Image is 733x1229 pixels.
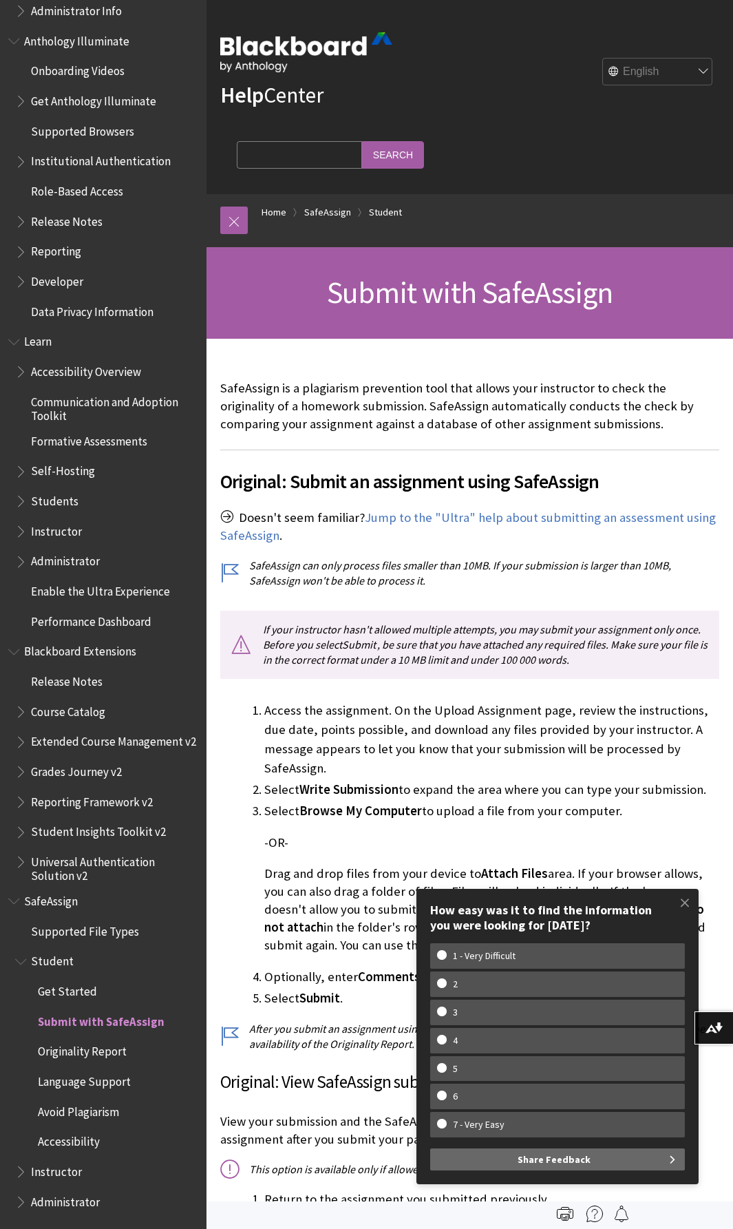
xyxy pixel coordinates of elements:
[220,81,264,109] strong: Help
[342,638,376,651] span: Submit
[31,240,81,259] span: Reporting
[327,273,613,311] span: Submit with SafeAssign
[38,1131,100,1149] span: Accessibility
[31,60,125,78] span: Onboarding Videos
[481,865,548,881] span: Attach Files
[220,509,719,545] p: Doesn't seem familiar? .
[613,1206,630,1222] img: Follow this page
[437,1119,520,1131] w-span: 7 - Very Easy
[220,32,392,72] img: Blackboard by Anthology
[31,120,134,138] span: Supported Browsers
[31,950,74,969] span: Student
[299,803,422,819] span: Browse My Computer
[437,1035,474,1047] w-span: 4
[220,379,719,434] p: SafeAssign is a plagiarism prevention tool that allows your instructor to check the originality o...
[220,558,719,589] p: SafeAssign can only process files smaller than 10MB. If your submission is larger than 10MB, Safe...
[264,989,719,1008] li: Select .
[304,204,351,221] a: SafeAssign
[31,90,156,108] span: Get Anthology Illuminate
[8,640,198,883] nav: Book outline for Blackboard Extensions
[31,270,83,288] span: Developer
[264,780,719,799] li: Select to expand the area where you can type your submission.
[362,141,424,168] input: Search
[31,180,123,198] span: Role-Based Access
[31,520,82,538] span: Instructor
[518,1148,591,1170] span: Share Feedback
[264,1190,719,1209] li: Return to the assignment you submitted previously.
[31,430,147,448] span: Formative Assessments
[220,1113,719,1148] p: View your submission and the SafeAssign reports associated with it by accessing the assignment af...
[8,30,198,324] nav: Book outline for Anthology Illuminate
[24,30,129,48] span: Anthology Illuminate
[31,850,197,883] span: Universal Authentication Solution v2
[24,640,136,659] span: Blackboard Extensions
[264,801,719,954] li: Select to upload a file from your computer.
[430,903,685,932] div: How easy was it to find the information you were looking for [DATE]?
[220,510,716,544] a: Jump to the "Ultra" help about submitting an assessment using SafeAssign
[557,1206,573,1222] img: Print
[24,330,52,349] span: Learn
[31,1190,100,1209] span: Administrator
[299,990,340,1006] span: Submit
[31,700,105,719] span: Course Catalog
[31,390,197,423] span: Communication and Adoption Toolkit
[31,920,139,938] span: Supported File Types
[603,59,713,86] select: Site Language Selector
[31,490,78,508] span: Students
[31,760,122,779] span: Grades Journey v2
[38,980,97,998] span: Get Started
[430,1148,685,1170] button: Share Feedback
[264,865,719,955] p: Drag and drop files from your device to area. If your browser allows, you can also drag a folder ...
[31,300,153,319] span: Data Privacy Information
[38,1040,127,1059] span: Originality Report
[262,204,286,221] a: Home
[220,1021,719,1052] p: After you submit an assignment using SafeAssign, a slight delay occurs between the upload and the...
[31,821,166,839] span: Student Insights Toolkit v2
[264,834,719,852] p: -OR-
[437,950,531,962] w-span: 1 - Very Difficult
[220,1162,719,1177] p: This option is available only if allowed by your instructor.
[437,1091,474,1102] w-span: 6
[437,1063,474,1075] w-span: 5
[24,890,78,908] span: SafeAssign
[437,978,474,990] w-span: 2
[31,210,103,229] span: Release Notes
[31,731,196,749] span: Extended Course Management v2
[8,330,198,633] nav: Book outline for Blackboard Learn Help
[220,467,719,496] span: Original: Submit an assignment using SafeAssign
[31,360,141,379] span: Accessibility Overview
[38,1100,119,1119] span: Avoid Plagiarism
[38,1010,164,1029] span: Submit with SafeAssign
[31,1160,82,1179] span: Instructor
[31,150,171,169] span: Institutional Authentication
[31,610,151,629] span: Performance Dashboard
[220,611,719,679] p: If your instructor hasn't allowed multiple attempts, you may submit your assignment only once. Be...
[31,790,153,809] span: Reporting Framework v2
[8,890,198,1213] nav: Book outline for Blackboard SafeAssign
[299,781,399,797] span: Write Submission
[264,967,719,987] li: Optionally, enter about your submission.
[437,1007,474,1018] w-span: 3
[31,670,103,689] span: Release Notes
[264,701,719,778] li: Access the assignment. On the Upload Assignment page, review the instructions, due date, points p...
[31,460,95,479] span: Self-Hosting
[369,204,402,221] a: Student
[220,81,323,109] a: HelpCenter
[31,580,170,598] span: Enable the Ultra Experience
[38,1070,131,1089] span: Language Support
[220,1069,719,1095] h3: Original: View SafeAssign submissions
[358,969,421,985] span: Comments
[31,550,100,569] span: Administrator
[586,1206,603,1222] img: More help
